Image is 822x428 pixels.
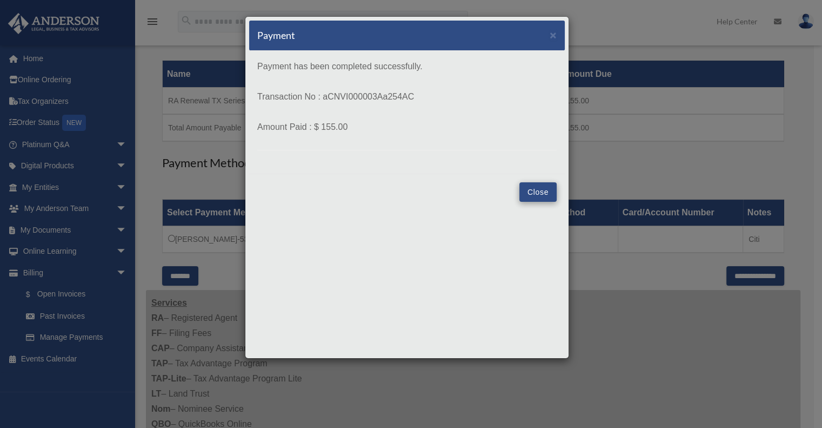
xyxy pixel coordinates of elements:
[257,59,557,74] p: Payment has been completed successfully.
[257,89,557,104] p: Transaction No : aCNVI000003Aa254AC
[257,29,295,42] h5: Payment
[550,29,557,41] span: ×
[257,120,557,135] p: Amount Paid : $ 155.00
[550,29,557,41] button: Close
[519,182,557,202] button: Close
